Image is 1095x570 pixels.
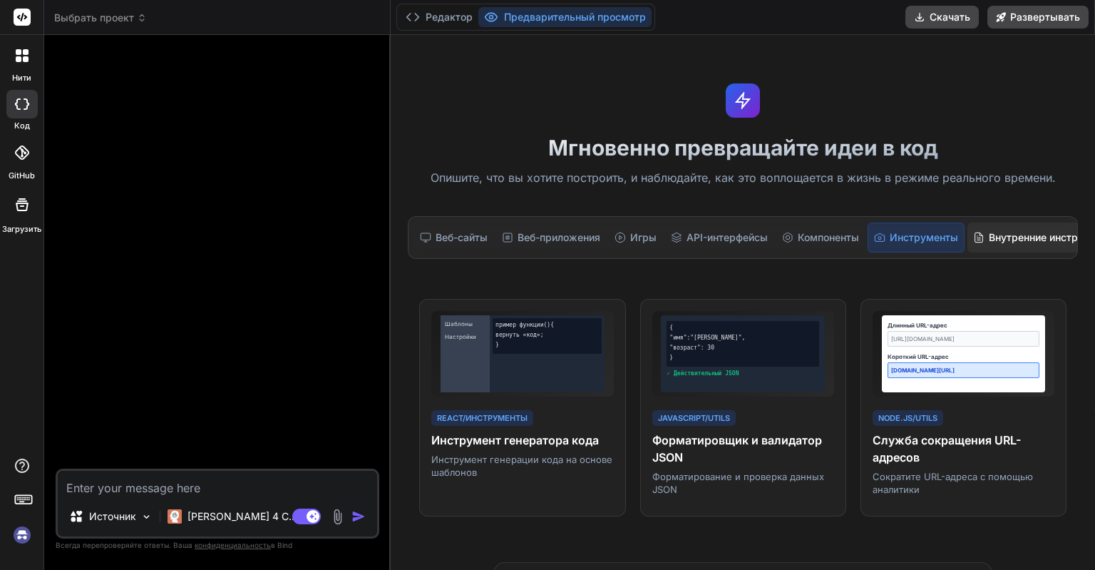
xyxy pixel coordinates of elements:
[888,362,1040,378] div: [DOMAIN_NAME][URL]
[195,541,271,549] span: конфиденциальность
[54,11,147,25] span: Выбрать проект
[9,170,35,182] label: GitHub
[399,135,1086,161] h1: Мгновенно превращайте идеи в код
[776,223,865,253] div: Компоненты
[667,370,819,378] div: ✓ Действительный JSON
[351,509,366,524] img: icon
[652,432,834,466] h4: Форматировщик и валидатор JSON
[496,223,606,253] div: Веб-приложения
[888,352,1040,361] div: Короткий URL-адрес
[669,334,816,342] div: "имя":"[PERSON_NAME]",
[669,324,816,332] div: {
[56,539,379,552] p: Всегда перепроверяйте ответы. Ваша в Bind
[888,331,1040,347] div: [URL][DOMAIN_NAME]
[873,470,1054,496] p: Сократите URL-адреса с помощью аналитики
[168,509,182,524] img: Claude 4 Sonnet
[443,331,487,342] div: Настройки
[329,509,346,525] img: attachment
[652,470,834,496] p: Форматирование и проверка данных JSON
[443,318,487,330] div: Шаблоны
[399,169,1086,188] p: Опишите, что вы хотите построить, и наблюдайте, как это воплощается в жизнь в режиме реального вр...
[431,410,533,427] div: React/Инструменты
[431,432,613,449] h4: Инструмент генератора кода
[905,6,979,29] button: Скачать
[478,7,652,27] button: Предварительный просмотр
[669,344,816,352] div: "возраст": 30
[89,509,136,524] p: Источник
[2,223,41,235] label: Загрузить
[140,511,153,523] img: Pick Models
[868,223,965,253] div: Инструменты
[10,523,34,547] img: signin
[14,120,30,132] label: код
[495,331,599,340] div: вернуть «код»;
[873,432,1054,466] h4: Служба сокращения URL-адресов
[987,6,1089,29] button: Развертывать
[873,410,943,427] div: Node.js/Utils
[888,321,1040,330] div: Длинный URL-адрес
[665,223,773,253] div: API-интерфейсы
[400,7,478,27] button: Редактор
[187,509,294,524] p: [PERSON_NAME] 4 С..
[609,223,662,253] div: Игры
[12,72,31,84] label: нити
[669,354,816,362] div: }
[414,223,493,253] div: Веб-сайты
[431,453,613,479] p: Инструмент генерации кода на основе шаблонов
[652,410,736,427] div: JavaScript/Utils
[495,341,599,350] div: }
